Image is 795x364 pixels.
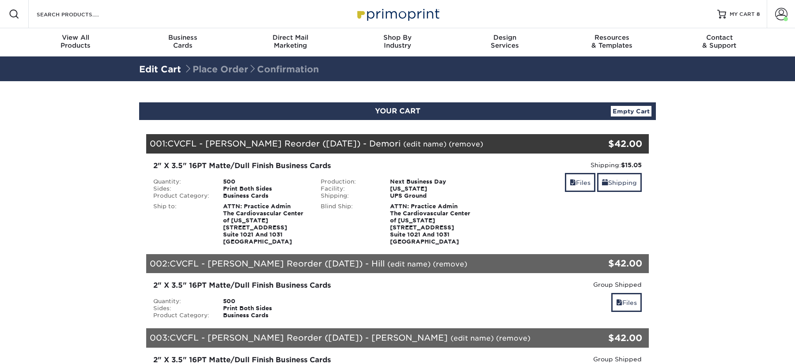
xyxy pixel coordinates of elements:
[558,34,666,41] span: Resources
[216,185,314,192] div: Print Both Sides
[757,11,760,17] span: 8
[449,140,483,148] a: (remove)
[167,139,401,148] span: CVCFL - [PERSON_NAME] Reorder ([DATE]) - Demori
[488,280,642,289] div: Group Shipped
[344,28,451,56] a: Shop ByIndustry
[390,203,470,245] strong: ATTN: Practice Admin The Cardiovascular Center of [US_STATE] [STREET_ADDRESS] Suite 1021 And 1031...
[147,312,216,319] div: Product Category:
[147,178,216,185] div: Quantity:
[602,179,608,186] span: shipping
[147,305,216,312] div: Sides:
[36,9,122,19] input: SEARCH PRODUCTS.....
[621,161,642,169] strong: $15.05
[666,28,773,56] a: Contact& Support
[666,34,773,49] div: & Support
[147,203,216,245] div: Ship to:
[170,333,448,342] span: CVCFL - [PERSON_NAME] Reorder ([DATE]) - [PERSON_NAME]
[216,178,314,185] div: 500
[451,28,558,56] a: DesignServices
[496,334,530,342] a: (remove)
[216,312,314,319] div: Business Cards
[611,293,642,312] a: Files
[450,334,494,342] a: (edit name)
[314,192,384,199] div: Shipping:
[314,178,384,185] div: Production:
[383,185,481,192] div: [US_STATE]
[558,28,666,56] a: Resources& Templates
[344,34,451,41] span: Shop By
[616,299,622,306] span: files
[666,34,773,41] span: Contact
[216,192,314,199] div: Business Cards
[611,106,651,116] a: Empty Cart
[129,34,237,49] div: Cards
[314,185,384,192] div: Facility:
[433,260,467,268] a: (remove)
[22,28,129,56] a: View AllProducts
[184,64,319,75] span: Place Order Confirmation
[146,254,565,274] div: 002:
[237,34,344,41] span: Direct Mail
[383,178,481,185] div: Next Business Day
[129,28,237,56] a: BusinessCards
[387,260,431,268] a: (edit name)
[216,298,314,305] div: 500
[558,34,666,49] div: & Templates
[565,257,642,270] div: $42.00
[353,4,442,23] img: Primoprint
[451,34,558,41] span: Design
[153,161,474,171] div: 2" X 3.5" 16PT Matte/Dull Finish Business Cards
[488,355,642,364] div: Group Shipped
[153,280,474,291] div: 2" X 3.5" 16PT Matte/Dull Finish Business Cards
[147,185,216,192] div: Sides:
[139,64,181,75] a: Edit Cart
[451,34,558,49] div: Services
[570,179,576,186] span: files
[223,203,303,245] strong: ATTN: Practice Admin The Cardiovascular Center of [US_STATE] [STREET_ADDRESS] Suite 1021 And 1031...
[216,305,314,312] div: Print Both Sides
[237,28,344,56] a: Direct MailMarketing
[147,298,216,305] div: Quantity:
[565,137,642,150] div: $42.00
[375,107,420,115] span: YOUR CART
[22,34,129,41] span: View All
[237,34,344,49] div: Marketing
[146,328,565,348] div: 003:
[170,259,385,268] span: CVCFL - [PERSON_NAME] Reorder ([DATE]) - Hill
[565,331,642,345] div: $42.00
[383,192,481,199] div: UPS Ground
[730,11,755,18] span: MY CART
[147,192,216,199] div: Product Category:
[565,173,595,192] a: Files
[488,161,642,169] div: Shipping:
[344,34,451,49] div: Industry
[403,140,447,148] a: (edit name)
[129,34,237,41] span: Business
[597,173,642,192] a: Shipping
[146,134,565,154] div: 001:
[314,203,384,245] div: Blind Ship:
[22,34,129,49] div: Products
